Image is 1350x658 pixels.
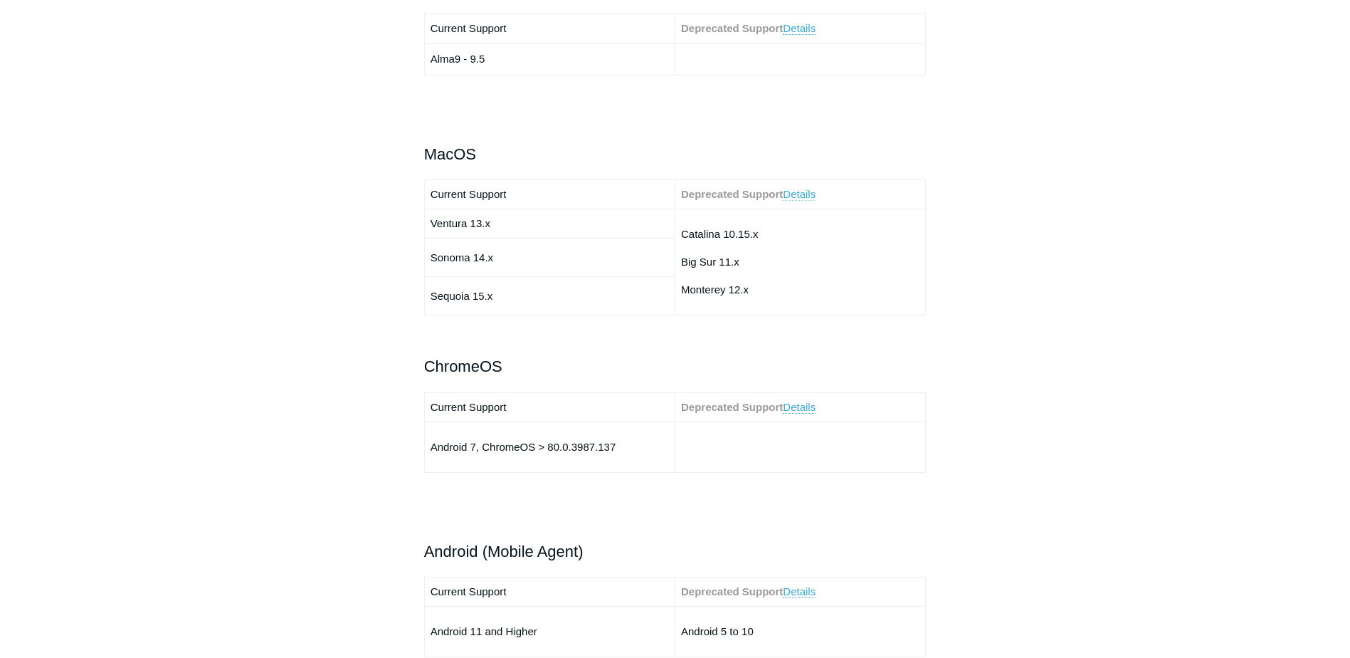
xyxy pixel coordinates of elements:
strong: Deprecated Support [681,22,783,34]
a: Details [783,22,816,35]
td: Current Support [424,13,675,44]
td: Current Support [424,577,675,606]
td: Sonoma 14.x [424,239,675,277]
a: Details [783,188,816,201]
td: Android 11 and Higher [424,606,675,657]
strong: Deprecated Support [681,188,783,200]
p: Android 5 to 10 [681,623,919,640]
td: Android 7, ChromeOS > 80.0.3987.137 [424,422,675,472]
td: Current Support [424,392,675,422]
p: Catalina 10.15.x [681,226,919,243]
td: Alma9 - 9.5 [424,44,675,75]
td: Ventura 13.x [424,209,675,239]
td: Sequoia 15.x [424,277,675,315]
span: MacOS [424,145,476,163]
a: Details [783,585,816,598]
p: Monterey 12.x [681,281,919,298]
td: Current Support [424,180,675,209]
h2: Android (Mobile Agent) [424,539,927,564]
h2: ChromeOS [424,354,927,379]
strong: Deprecated Support [681,585,783,597]
strong: Deprecated Support [681,401,783,413]
a: Details [783,401,816,414]
p: Big Sur 11.x [681,254,919,271]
